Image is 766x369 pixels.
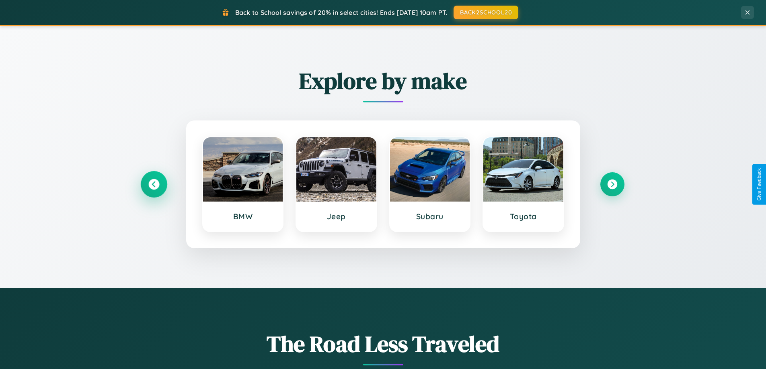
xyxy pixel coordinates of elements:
[142,65,624,96] h2: Explore by make
[142,328,624,359] h1: The Road Less Traveled
[454,6,518,19] button: BACK2SCHOOL20
[756,168,762,201] div: Give Feedback
[304,212,368,221] h3: Jeep
[398,212,462,221] h3: Subaru
[235,8,448,16] span: Back to School savings of 20% in select cities! Ends [DATE] 10am PT.
[491,212,555,221] h3: Toyota
[211,212,275,221] h3: BMW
